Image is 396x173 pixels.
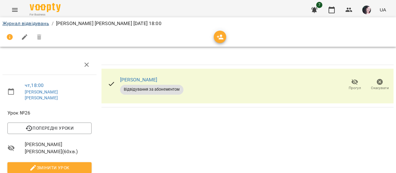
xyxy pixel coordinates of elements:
span: 7 [316,2,322,8]
a: Журнал відвідувань [2,20,49,26]
a: [PERSON_NAME] [120,77,157,83]
li: / [52,20,54,27]
button: Menu [7,2,22,17]
img: 2806701817c5ecc41609d986f83e462c.jpeg [362,6,371,14]
a: чт , 18:00 [25,82,44,88]
p: [PERSON_NAME] [PERSON_NAME] [DATE] 18:00 [56,20,161,27]
button: Попередні уроки [7,123,92,134]
span: Попередні уроки [12,124,87,132]
span: [PERSON_NAME] [PERSON_NAME] ( 60 хв. ) [25,141,92,155]
span: UA [380,6,386,13]
span: Урок №26 [7,109,92,117]
nav: breadcrumb [2,20,394,27]
button: Прогул [342,76,367,93]
button: Скасувати [367,76,392,93]
img: Voopty Logo [30,3,61,12]
span: Відвідування за абонементом [120,87,183,92]
span: Скасувати [371,85,389,91]
span: For Business [30,13,61,17]
span: Прогул [349,85,361,91]
a: [PERSON_NAME] [PERSON_NAME] [25,89,58,101]
span: Змінити урок [12,164,87,171]
button: UA [377,4,389,15]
